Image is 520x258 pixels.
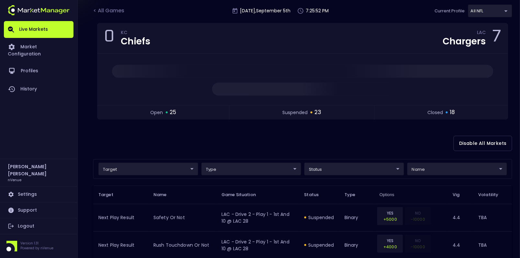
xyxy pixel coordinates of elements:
div: target [98,163,198,175]
span: 23 [315,108,322,117]
div: Obsolete [405,235,431,253]
p: +4000 [381,244,399,250]
span: Name [153,192,175,198]
p: -10000 [409,216,427,222]
p: Version 1.31 [20,241,53,246]
a: Profiles [4,62,73,80]
a: Logout [4,218,73,234]
td: Next Play Result [93,204,148,231]
th: Options [374,185,447,204]
h2: [PERSON_NAME] [PERSON_NAME] [8,163,70,177]
div: Version 1.31Powered by nVenue [4,241,73,252]
div: Chargers [443,37,486,46]
td: binary [339,204,374,231]
div: target [468,5,512,17]
div: Obsolete [405,207,431,225]
p: [DATE] , September 5 th [240,7,291,14]
p: 7:25:52 PM [306,7,329,14]
div: target [304,163,404,175]
td: TBA [473,204,512,231]
span: Volatility [479,192,507,198]
span: 18 [450,108,455,117]
span: Vig [453,192,468,198]
span: Type [345,192,364,198]
td: LAC - Drive 2 - Play 1 - 1st and 10 @ LAC 28 [216,204,299,231]
div: suspended [304,214,334,221]
p: -10000 [409,244,427,250]
div: target [201,163,301,175]
div: KC [121,31,150,36]
span: closed [428,109,443,116]
img: logo [8,5,70,15]
a: Live Markets [4,21,73,38]
div: 0 [104,29,114,48]
a: History [4,80,73,98]
div: suspended [304,242,334,248]
a: Market Configuration [4,38,73,62]
p: YES [381,238,399,244]
span: 25 [170,108,176,117]
h3: nVenue [8,177,21,182]
div: LAC [477,31,486,36]
p: +5000 [381,216,399,222]
div: < All Games [93,7,126,15]
div: 7 [492,29,502,48]
td: safety or not [148,204,216,231]
a: Settings [4,187,73,202]
p: Current Profile [435,8,465,14]
p: Powered by nVenue [20,246,53,251]
td: 4.4 [447,204,473,231]
p: NO [409,238,427,244]
span: Target [98,192,122,198]
span: open [151,109,163,116]
button: Disable All Markets [454,136,512,151]
p: YES [381,210,399,216]
span: Status [304,192,327,198]
div: target [407,163,507,175]
span: Game Situation [221,192,264,198]
div: Chiefs [121,37,150,46]
span: suspended [283,109,308,116]
p: NO [409,210,427,216]
a: Support [4,203,73,218]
